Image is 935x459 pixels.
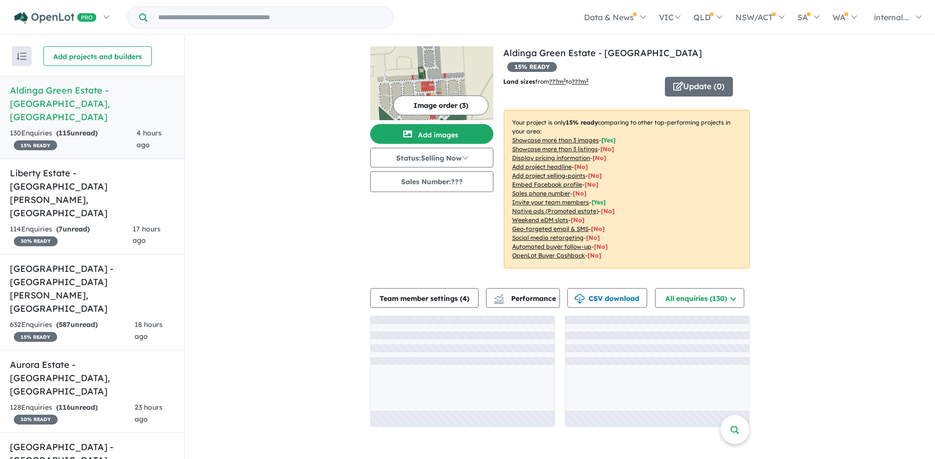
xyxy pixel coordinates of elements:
[512,252,585,259] u: OpenLot Buyer Cashback
[586,234,600,241] span: [No]
[370,288,479,308] button: Team member settings (4)
[507,62,557,72] span: 15 % READY
[149,7,391,28] input: Try estate name, suburb, builder or developer
[571,216,585,224] span: [No]
[56,403,98,412] strong: ( unread)
[591,198,606,206] span: [ Yes ]
[14,415,58,425] span: 10 % READY
[600,145,614,153] span: [ No ]
[549,78,566,85] u: ??? m
[462,294,467,303] span: 4
[59,320,70,329] span: 587
[588,252,601,259] span: [No]
[512,154,590,162] u: Display pricing information
[566,119,598,126] b: 15 % ready
[512,163,572,170] u: Add project headline
[503,78,535,85] b: Land sizes
[503,47,702,59] a: Aldinga Green Estate - [GEOGRAPHIC_DATA]
[486,288,560,308] button: Performance
[566,78,589,85] span: to
[665,77,733,97] button: Update (0)
[504,110,750,268] p: Your project is only comparing to other top-performing projects in your area: - - - - - - - - - -...
[601,136,616,144] span: [ Yes ]
[14,12,97,24] img: Openlot PRO Logo White
[59,403,70,412] span: 116
[574,163,588,170] span: [ No ]
[874,12,909,22] span: internal...
[137,129,162,149] span: 4 hours ago
[10,166,174,220] h5: Liberty Estate - [GEOGRAPHIC_DATA][PERSON_NAME] , [GEOGRAPHIC_DATA]
[17,53,27,60] img: sort.svg
[133,225,161,245] span: 17 hours ago
[601,207,615,215] span: [No]
[588,172,602,179] span: [ No ]
[14,140,57,150] span: 15 % READY
[591,225,605,232] span: [No]
[494,294,503,299] img: line-chart.svg
[10,319,135,343] div: 632 Enquir ies
[573,190,587,197] span: [ No ]
[494,297,504,303] img: bar-chart.svg
[14,332,57,342] span: 15 % READY
[512,136,599,144] u: Showcase more than 3 images
[43,46,152,66] button: Add projects and builders
[370,148,493,167] button: Status:Selling Now
[575,294,585,304] img: download icon
[56,225,90,233] strong: ( unread)
[512,181,582,188] u: Embed Facebook profile
[567,288,647,308] button: CSV download
[56,320,98,329] strong: ( unread)
[512,216,568,224] u: Weekend eDM slots
[59,129,70,137] span: 115
[495,294,556,303] span: Performance
[10,84,174,124] h5: Aldinga Green Estate - [GEOGRAPHIC_DATA] , [GEOGRAPHIC_DATA]
[512,172,586,179] u: Add project selling-points
[592,154,606,162] span: [ No ]
[59,225,63,233] span: 7
[393,96,488,115] button: Image order (3)
[563,77,566,83] sup: 2
[512,145,598,153] u: Showcase more than 3 listings
[512,198,589,206] u: Invite your team members
[56,129,98,137] strong: ( unread)
[10,262,174,315] h5: [GEOGRAPHIC_DATA] - [GEOGRAPHIC_DATA][PERSON_NAME] , [GEOGRAPHIC_DATA]
[503,77,658,87] p: from
[135,403,163,424] span: 23 hours ago
[594,243,608,250] span: [No]
[10,224,133,247] div: 114 Enquir ies
[10,402,135,426] div: 128 Enquir ies
[370,124,493,144] button: Add images
[585,181,598,188] span: [ No ]
[512,243,591,250] u: Automated buyer follow-up
[572,78,589,85] u: ???m
[14,236,58,246] span: 30 % READY
[10,358,174,398] h5: Aurora Estate - [GEOGRAPHIC_DATA] , [GEOGRAPHIC_DATA]
[10,128,137,151] div: 130 Enquir ies
[512,190,570,197] u: Sales phone number
[655,288,744,308] button: All enquiries (130)
[586,77,589,83] sup: 2
[370,46,493,120] img: Aldinga Green Estate - Aldinga Beach
[512,225,589,232] u: Geo-targeted email & SMS
[512,207,598,215] u: Native ads (Promoted estate)
[135,320,163,341] span: 18 hours ago
[512,234,584,241] u: Social media retargeting
[370,171,493,192] button: Sales Number:???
